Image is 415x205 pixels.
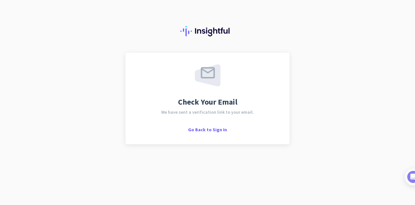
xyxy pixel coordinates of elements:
[195,64,220,86] img: email-sent
[180,26,235,36] img: Insightful
[161,110,254,114] span: We have sent a verification link to your email.
[178,98,237,106] span: Check Your Email
[188,127,227,133] span: Go Back to Sign In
